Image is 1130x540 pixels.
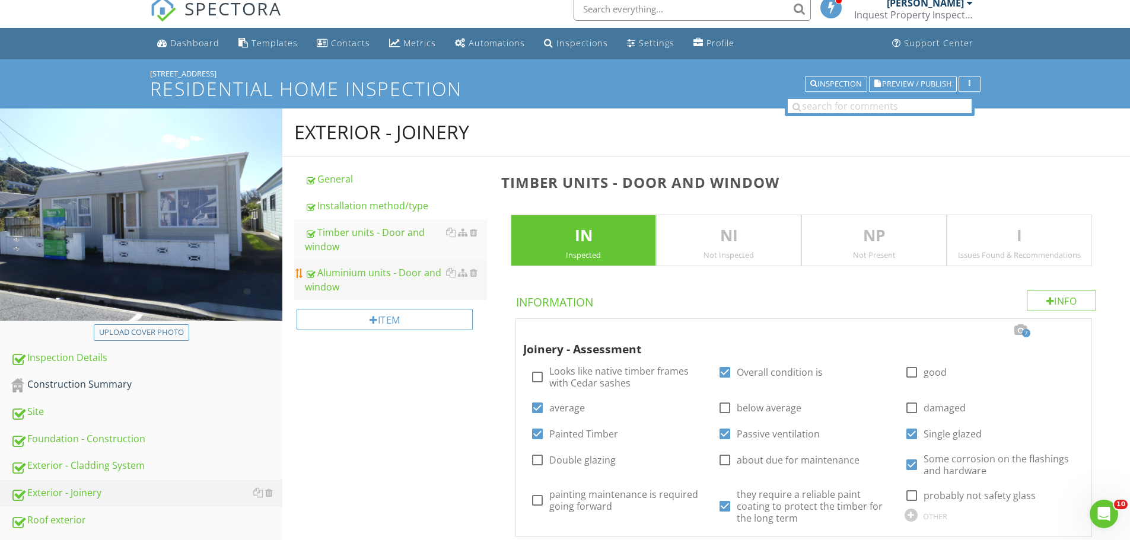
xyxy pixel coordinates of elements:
iframe: Intercom live chat [1090,500,1118,528]
button: Preview / Publish [869,76,957,92]
button: Inspection [805,76,867,92]
div: Inspection [810,80,862,88]
span: 10 [1114,500,1128,509]
a: Preview / Publish [869,78,957,88]
span: 7 [1022,329,1030,337]
a: Inspection [805,78,867,88]
input: search for comments [788,99,972,113]
span: Preview / Publish [882,80,951,88]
